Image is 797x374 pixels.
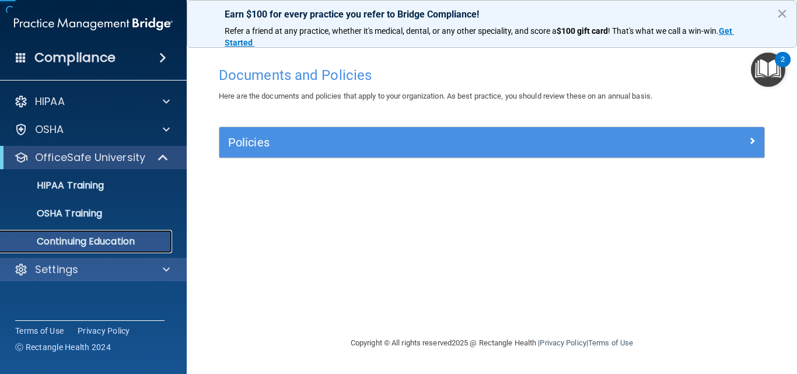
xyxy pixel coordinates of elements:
h4: Compliance [34,50,116,66]
a: Get Started [225,26,734,47]
a: HIPAA [14,95,170,109]
span: Ⓒ Rectangle Health 2024 [15,341,111,353]
h5: Policies [228,136,620,149]
img: PMB logo [14,12,173,36]
h4: Documents and Policies [219,68,765,83]
p: Settings [35,263,78,277]
span: ! That's what we call a win-win. [608,26,719,36]
div: Copyright © All rights reserved 2025 @ Rectangle Health | | [279,324,705,362]
p: OfficeSafe University [35,151,145,165]
a: Settings [14,263,170,277]
a: Privacy Policy [78,325,130,337]
strong: $100 gift card [557,26,608,36]
button: Open Resource Center, 2 new notifications [751,53,785,87]
p: OSHA Training [8,208,102,219]
p: HIPAA [35,95,65,109]
span: Refer a friend at any practice, whether it's medical, dental, or any other speciality, and score a [225,26,557,36]
p: HIPAA Training [8,180,104,191]
a: Terms of Use [15,325,64,337]
div: 2 [781,60,785,75]
span: Here are the documents and policies that apply to your organization. As best practice, you should... [219,92,652,100]
a: Privacy Policy [540,338,586,347]
button: Close [777,4,788,23]
a: OfficeSafe University [14,151,169,165]
p: Continuing Education [8,236,167,247]
a: Terms of Use [588,338,633,347]
a: Policies [228,133,756,152]
p: Earn $100 for every practice you refer to Bridge Compliance! [225,9,759,20]
p: OSHA [35,123,64,137]
a: OSHA [14,123,170,137]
